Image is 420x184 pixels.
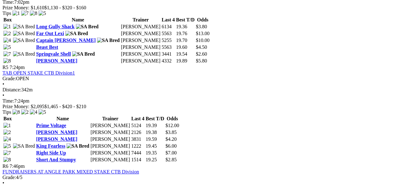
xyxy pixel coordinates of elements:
td: 19.59 [145,136,165,142]
img: 2 [21,109,29,115]
span: $2.60 [196,51,207,57]
span: $4.20 [165,136,177,142]
span: $10.00 [196,38,210,43]
td: 19.45 [145,143,165,149]
td: [PERSON_NAME] [90,143,130,149]
img: 8 [3,58,11,64]
td: 19.70 [176,37,195,44]
img: SA Bred [13,24,35,30]
span: $6.00 [165,143,177,149]
img: 8 [3,157,11,163]
td: 7444 [131,150,145,156]
td: 3831 [131,136,145,142]
span: Tips [2,11,11,16]
span: Tips [2,109,11,115]
a: [PERSON_NAME] [36,130,77,135]
span: R6 [2,163,8,169]
td: 5563 [161,30,175,37]
a: Beast Best [36,44,58,50]
span: Time: [2,98,14,103]
img: SA Bred [65,31,88,36]
div: 342m [2,87,418,93]
img: SA Bred [13,38,35,43]
span: $1,465 - $420 - $210 [44,104,86,109]
a: Long Gully Shack [36,24,75,29]
th: Best T/D [176,17,195,23]
img: SA Bred [97,38,120,43]
span: Box [3,17,12,22]
img: 7 [3,150,11,156]
th: Odds [196,17,210,23]
img: 4 [3,38,11,43]
td: 5563 [161,44,175,50]
td: 3441 [161,51,175,57]
img: 5 [3,44,11,50]
a: Springvale Shell [36,51,71,57]
th: Name [36,17,120,23]
img: SA Bred [13,31,35,36]
a: [PERSON_NAME] [36,136,77,142]
td: [PERSON_NAME] [90,122,130,129]
a: King Fearless [36,143,65,149]
a: Right Side Up [36,150,66,155]
img: 2 [3,31,11,36]
span: $7.00 [165,150,177,155]
span: $2.85 [165,157,177,162]
img: SA Bred [13,51,35,57]
span: $3.85 [165,130,177,135]
img: 7 [21,11,29,16]
td: 5124 [131,122,145,129]
span: 7:46pm [10,163,25,169]
img: 2 [3,130,11,135]
span: Grade: [2,76,16,81]
a: Prime Voltage [36,123,66,128]
span: $3.80 [196,24,207,29]
td: 19.76 [176,30,195,37]
td: 2126 [131,129,145,136]
td: 19.36 [176,24,195,30]
img: 1 [3,123,11,128]
span: $12.00 [165,123,179,128]
td: 19.54 [176,51,195,57]
td: 19.38 [145,129,165,136]
td: [PERSON_NAME] [121,37,161,44]
td: 19.89 [176,58,195,64]
img: 5 [3,143,11,149]
td: [PERSON_NAME] [121,51,161,57]
a: Far Out Lexi [36,31,64,36]
span: Distance: [2,87,21,92]
img: SA Bred [76,24,99,30]
span: R5 [2,65,8,70]
a: TAB OPEN STAKE CTB Division1 [2,70,75,76]
td: [PERSON_NAME] [90,136,130,142]
img: 1 [3,24,11,30]
td: 1222 [131,143,145,149]
a: FUNDRAISERS AT ANGLE PARK MIXED STAKE CTB Division [2,169,139,174]
td: 5255 [161,37,175,44]
div: OPEN [2,76,418,81]
td: [PERSON_NAME] [90,129,130,136]
th: Name [36,116,90,122]
img: 5 [39,109,46,115]
img: 8 [30,11,37,16]
span: Box [3,116,12,121]
span: • [2,93,4,98]
td: [PERSON_NAME] [121,30,161,37]
img: 1 [12,11,20,16]
div: 4/5 [2,175,418,180]
td: [PERSON_NAME] [90,150,130,156]
div: 7:24pm [2,98,418,104]
img: 5 [39,11,46,16]
td: 6134 [161,24,175,30]
td: 19.39 [145,122,165,129]
span: Grade: [2,175,16,180]
th: Last 4 [131,116,145,122]
th: Trainer [90,116,130,122]
td: 1514 [131,157,145,163]
span: $1,130 - $320 - $160 [44,5,86,10]
img: SA Bred [67,143,89,149]
img: 7 [3,51,11,57]
img: 4 [30,109,37,115]
span: $5.80 [196,58,207,63]
td: [PERSON_NAME] [121,24,161,30]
